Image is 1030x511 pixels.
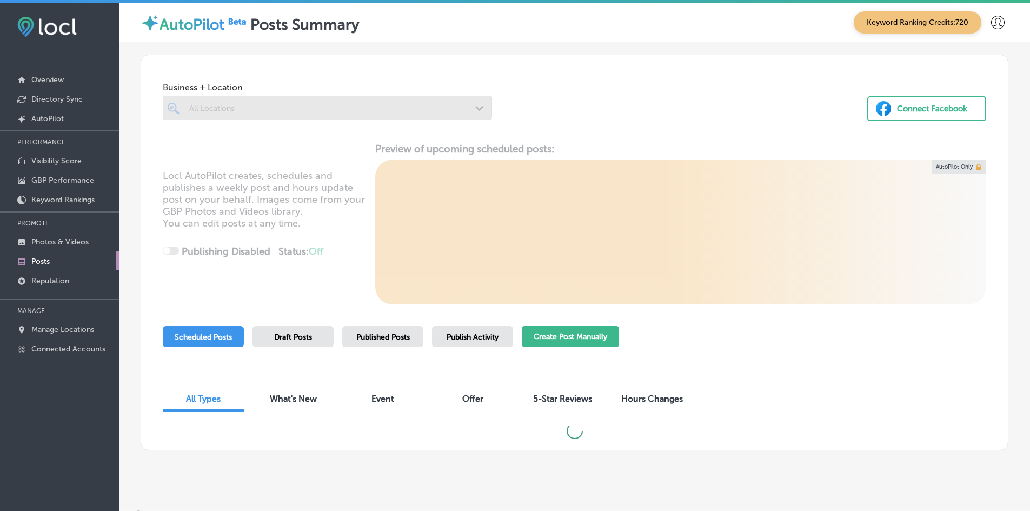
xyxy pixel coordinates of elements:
span: Scheduled Posts [175,333,232,342]
img: fda3e92497d09a02dc62c9cd864e3231.png [17,17,77,37]
label: AutoPilot [160,16,224,34]
span: Publish Activity [447,333,499,342]
span: Draft Posts [274,333,312,342]
p: GBP Performance [31,176,94,185]
span: Keyword Ranking Credits: 720 [854,11,981,34]
p: Manage Locations [31,325,94,334]
div: Connect Facebook [897,101,967,117]
button: Create Post Manually [522,326,619,347]
img: autopilot-icon [141,14,160,32]
p: Posts [31,257,50,266]
span: Event [371,394,394,404]
label: Posts Summary [250,16,359,34]
p: Reputation [31,276,69,286]
span: Published Posts [356,333,410,342]
p: Visibility Score [31,156,82,165]
span: Business + Location [163,82,492,92]
span: All Types [186,394,221,404]
button: Connect Facebook [867,96,986,121]
span: What's New [270,394,317,404]
span: Offer [462,394,483,404]
p: Keyword Rankings [31,195,95,204]
p: AutoPilot [31,114,64,123]
span: 5-Star Reviews [533,394,592,404]
p: Directory Sync [31,95,83,104]
p: Connected Accounts [31,344,105,354]
span: Hours Changes [621,394,683,404]
p: Overview [31,75,64,84]
p: Photos & Videos [31,237,89,247]
img: Beta [224,16,250,27]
